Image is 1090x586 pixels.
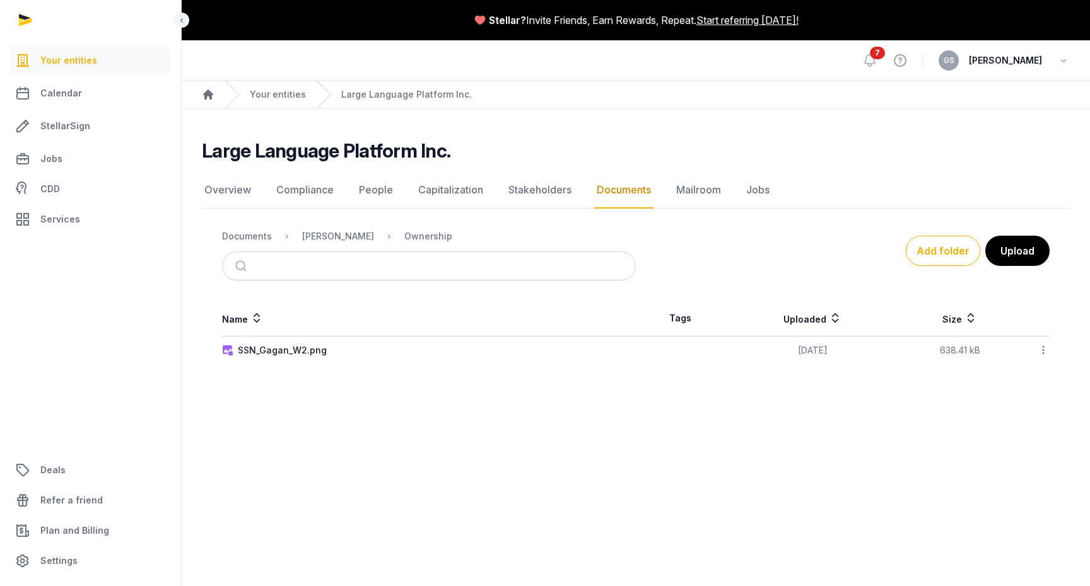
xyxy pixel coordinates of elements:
[40,151,62,166] span: Jobs
[416,172,486,209] a: Capitalization
[222,221,636,251] nav: Breadcrumb
[10,144,171,174] a: Jobs
[906,236,980,266] button: Add folder
[40,493,103,508] span: Refer a friend
[202,172,1070,209] nav: Tabs
[744,172,772,209] a: Jobs
[985,236,1050,266] button: Upload
[10,78,171,108] a: Calendar
[182,81,1090,109] nav: Breadcrumb
[10,485,171,515] a: Refer a friend
[506,172,574,209] a: Stakeholders
[250,88,306,101] a: Your entities
[10,204,171,234] a: Services
[341,88,472,101] a: Large Language Platform Inc.
[222,301,636,336] th: Name
[10,45,171,76] a: Your entities
[40,53,97,68] span: Your entities
[636,301,725,336] th: Tags
[40,118,90,134] span: StellarSign
[40,462,66,478] span: Deals
[870,47,885,59] span: 7
[696,13,799,28] a: Start referring [DATE]!
[900,336,1019,365] td: 638.41 kB
[40,181,60,197] span: CDD
[202,172,254,209] a: Overview
[900,301,1019,336] th: Size
[40,553,78,568] span: Settings
[725,301,900,336] th: Uploaded
[274,172,336,209] a: Compliance
[674,172,724,209] a: Mailroom
[228,252,257,280] button: Submit
[10,111,171,141] a: StellarSign
[40,86,82,101] span: Calendar
[40,523,109,538] span: Plan and Billing
[302,230,374,243] div: [PERSON_NAME]
[944,57,954,64] span: GS
[404,230,452,243] div: Ownership
[40,212,80,227] span: Services
[202,139,450,162] h2: Large Language Platform Inc.
[10,515,171,546] a: Plan and Billing
[969,53,1042,68] span: [PERSON_NAME]
[863,440,1090,586] iframe: Chat Widget
[356,172,396,209] a: People
[594,172,653,209] a: Documents
[10,455,171,485] a: Deals
[10,176,171,202] a: CDD
[238,344,327,357] div: SSN_Gagan_W2.png
[222,230,272,243] div: Documents
[939,50,959,71] button: GS
[489,13,526,28] span: Stellar?
[798,345,828,355] span: [DATE]
[223,345,233,355] img: image-locked.svg
[10,546,171,576] a: Settings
